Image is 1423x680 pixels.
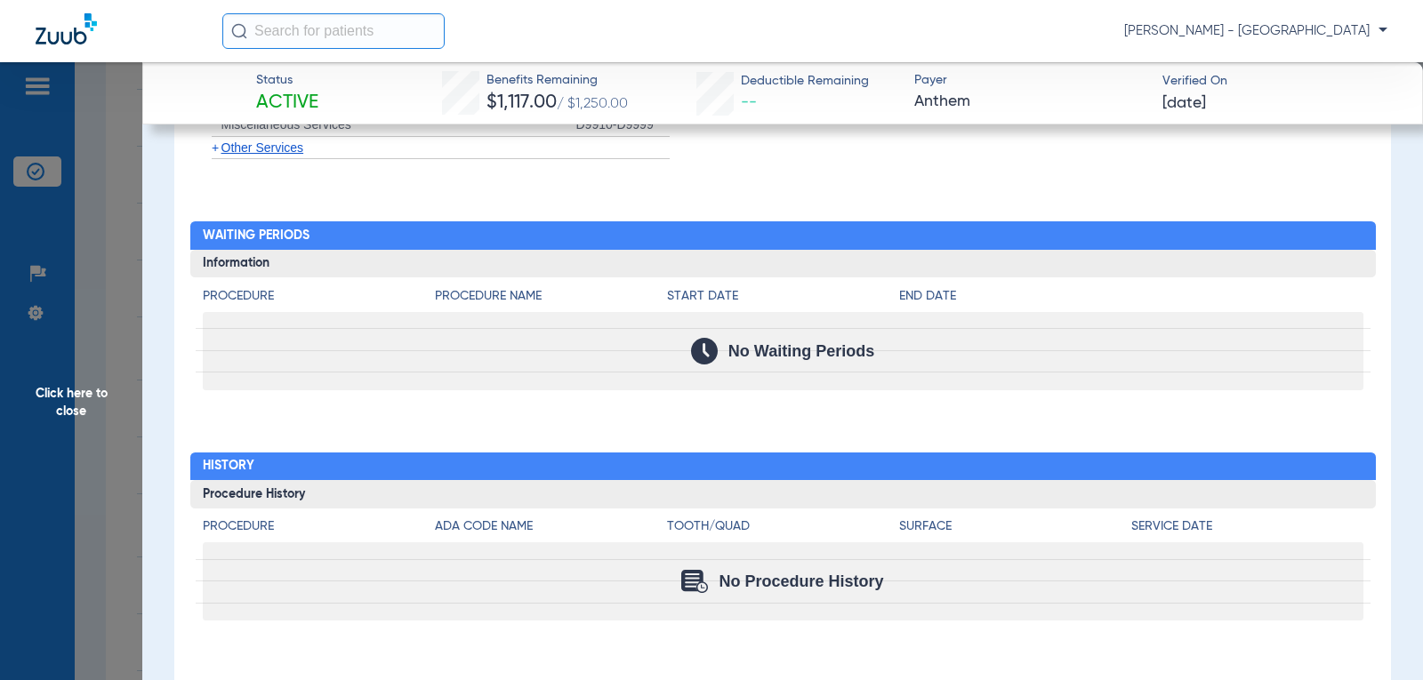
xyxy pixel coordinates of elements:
span: Benefits Remaining [486,71,628,90]
h3: Information [190,250,1376,278]
input: Search for patients [222,13,445,49]
h2: Waiting Periods [190,221,1376,250]
app-breakdown-title: Service Date [1131,517,1363,542]
span: $1,117.00 [486,93,557,112]
span: Deductible Remaining [741,72,869,91]
h4: Start Date [667,287,899,306]
span: No Procedure History [719,572,883,590]
h4: End Date [899,287,1363,306]
span: -- [741,94,757,110]
h4: Procedure Name [435,287,667,306]
span: Anthem [914,91,1146,113]
app-breakdown-title: Procedure Name [435,287,667,312]
h4: Service Date [1131,517,1363,536]
span: Miscellaneous Services [221,117,351,132]
app-breakdown-title: ADA Code Name [435,517,667,542]
h4: Procedure [203,517,435,536]
span: [DATE] [1162,92,1206,115]
app-breakdown-title: Procedure [203,287,435,312]
img: Search Icon [231,23,247,39]
app-breakdown-title: Start Date [667,287,899,312]
h4: Tooth/Quad [667,517,899,536]
app-breakdown-title: Surface [899,517,1131,542]
img: Calendar [691,338,718,364]
h4: ADA Code Name [435,517,667,536]
span: / $1,250.00 [557,97,628,111]
img: Zuub Logo [36,13,97,44]
span: No Waiting Periods [728,342,874,360]
span: Other Services [221,140,304,155]
app-breakdown-title: Procedure [203,517,435,542]
span: Payer [914,71,1146,90]
h2: History [190,452,1376,481]
app-breakdown-title: Tooth/Quad [667,517,899,542]
span: [PERSON_NAME] - [GEOGRAPHIC_DATA] [1124,22,1387,40]
span: Status [256,71,318,90]
h4: Procedure [203,287,435,306]
span: Active [256,91,318,116]
span: + [212,140,219,155]
h4: Surface [899,517,1131,536]
app-breakdown-title: End Date [899,287,1363,312]
h3: Procedure History [190,480,1376,508]
div: D9910-D9999 [576,114,670,137]
img: Calendar [681,570,708,593]
span: Verified On [1162,72,1395,91]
